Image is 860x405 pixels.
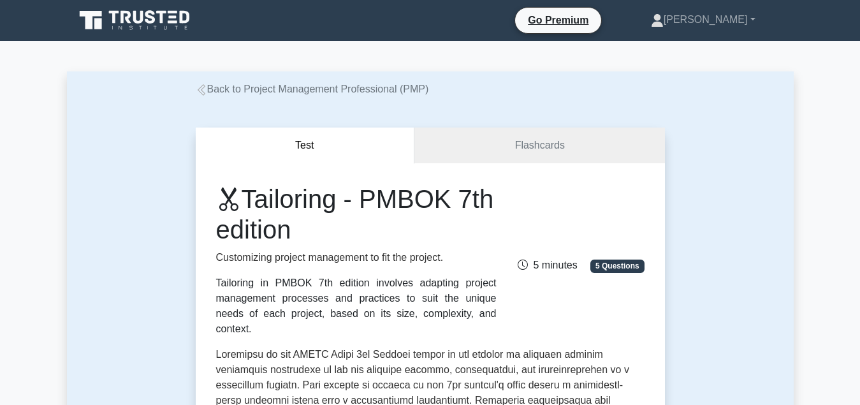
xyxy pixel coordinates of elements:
a: Go Premium [520,12,596,28]
button: Test [196,128,415,164]
a: Back to Project Management Professional (PMP) [196,84,429,94]
div: Tailoring in PMBOK 7th edition involves adapting project management processes and practices to su... [216,276,497,337]
a: Flashcards [414,128,664,164]
span: 5 Questions [590,260,644,272]
h1: Tailoring - PMBOK 7th edition [216,184,497,245]
span: 5 minutes [518,260,577,270]
p: Customizing project management to fit the project. [216,250,497,265]
a: [PERSON_NAME] [620,7,786,33]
